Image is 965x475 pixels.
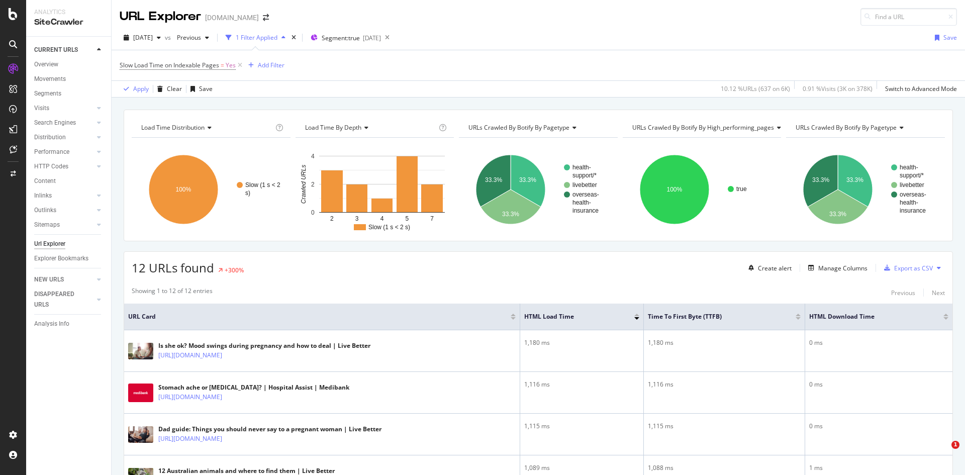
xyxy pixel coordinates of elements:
div: HTTP Codes [34,161,68,172]
div: Create alert [758,264,792,272]
span: Time To First Byte (TTFB) [648,312,781,321]
span: = [221,61,224,69]
span: Load Time Distribution [141,123,205,132]
div: Showing 1 to 12 of 12 entries [132,287,213,299]
text: overseas- [572,191,599,198]
div: times [289,33,298,43]
span: 2025 Sep. 14th [133,33,153,42]
button: Next [932,287,945,299]
img: main image [128,384,153,403]
div: Explorer Bookmarks [34,253,88,264]
span: vs [165,33,173,42]
a: Sitemaps [34,220,94,230]
a: Outlinks [34,205,94,216]
div: Save [199,84,213,93]
a: Distribution [34,132,94,143]
text: health- [572,199,591,206]
text: 4 [311,153,315,160]
div: Export as CSV [894,264,933,272]
text: 3 [355,215,358,222]
a: NEW URLS [34,274,94,285]
span: HTML Load Time [524,312,619,321]
button: Apply [120,81,149,97]
button: Segment:true[DATE] [307,30,381,46]
span: 1 [951,441,959,449]
text: health- [900,199,918,206]
div: Performance [34,147,69,157]
text: 2 [311,181,315,188]
button: Switch to Advanced Mode [881,81,957,97]
div: 1,180 ms [524,338,639,347]
div: 1,116 ms [524,380,639,389]
div: 1,115 ms [524,422,639,431]
div: Inlinks [34,191,52,201]
span: URL Card [128,312,508,321]
span: URLs Crawled By Botify By high_performing_pages [632,123,774,132]
div: SiteCrawler [34,17,103,28]
a: Segments [34,88,104,99]
text: Slow (1 s < 2 s) [368,224,410,231]
div: 1,116 ms [648,380,801,389]
h4: URLs Crawled By Botify By pagetype [466,120,609,136]
div: Url Explorer [34,239,65,249]
div: Segments [34,88,61,99]
button: Previous [891,287,915,299]
text: 100% [666,186,682,193]
span: Yes [226,58,236,72]
div: 0.91 % Visits ( 3K on 378K ) [803,84,873,93]
button: 1 Filter Applied [222,30,289,46]
div: Movements [34,74,66,84]
a: [URL][DOMAIN_NAME] [158,392,222,402]
text: 33.3% [485,176,502,183]
h4: URLs Crawled By Botify By high_performing_pages [630,120,789,136]
div: arrow-right-arrow-left [263,14,269,21]
span: Load Time by Depth [305,123,361,132]
text: 33.3% [846,176,863,183]
div: CURRENT URLS [34,45,78,55]
text: overseas- [900,191,926,198]
text: 2 [330,215,334,222]
span: URLs Crawled By Botify By pagetype [468,123,569,132]
text: 33.3% [502,211,519,218]
span: Segment: true [322,34,360,42]
div: Dad guide: Things you should never say to a pregnant woman | Live Better [158,425,381,434]
text: livebetter [572,181,597,188]
div: 1,180 ms [648,338,801,347]
div: Add Filter [258,61,284,69]
svg: A chart. [296,146,453,233]
text: livebetter [900,181,924,188]
text: 5 [405,215,409,222]
a: Movements [34,74,104,84]
svg: A chart. [132,146,289,233]
a: [URL][DOMAIN_NAME] [158,434,222,444]
div: Next [932,289,945,297]
a: CURRENT URLS [34,45,94,55]
div: 10.12 % URLs ( 637 on 6K ) [721,84,790,93]
div: Search Engines [34,118,76,128]
div: Visits [34,103,49,114]
span: Slow Load Time on Indexable Pages [120,61,219,69]
button: Create alert [744,260,792,276]
div: [DOMAIN_NAME] [205,13,259,23]
a: Explorer Bookmarks [34,253,104,264]
div: 1,089 ms [524,463,639,472]
div: 0 ms [809,422,948,431]
a: Performance [34,147,94,157]
svg: A chart. [786,146,943,233]
div: 0 ms [809,380,948,389]
div: +300% [225,266,244,274]
h4: Load Time Performance by Depth [303,120,437,136]
text: Slow (1 s < 2 [245,181,280,188]
h4: URLs Crawled By Botify By pagetype [794,120,936,136]
div: Analytics [34,8,103,17]
a: Overview [34,59,104,70]
div: 1 ms [809,463,948,472]
button: Previous [173,30,213,46]
text: s) [245,189,250,197]
div: Outlinks [34,205,56,216]
img: main image [128,343,153,359]
text: 4 [380,215,383,222]
span: URLs Crawled By Botify By pagetype [796,123,897,132]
